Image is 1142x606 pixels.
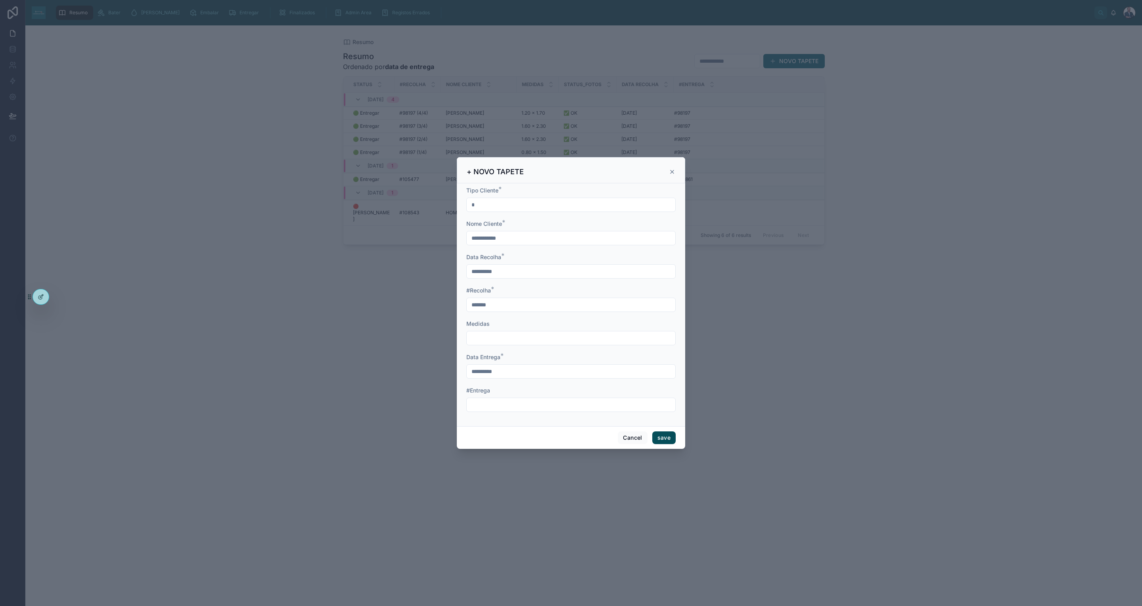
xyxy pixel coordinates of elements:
button: Cancel [618,431,647,444]
span: #Entrega [466,387,490,394]
span: Data Recolha [466,254,501,260]
button: save [652,431,676,444]
span: Tipo Cliente [466,187,498,194]
span: Nome Cliente [466,220,502,227]
span: Data Entrega [466,354,500,360]
h3: + NOVO TAPETE [467,167,524,177]
span: Medidas [466,320,490,327]
span: #Recolha [466,287,491,294]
